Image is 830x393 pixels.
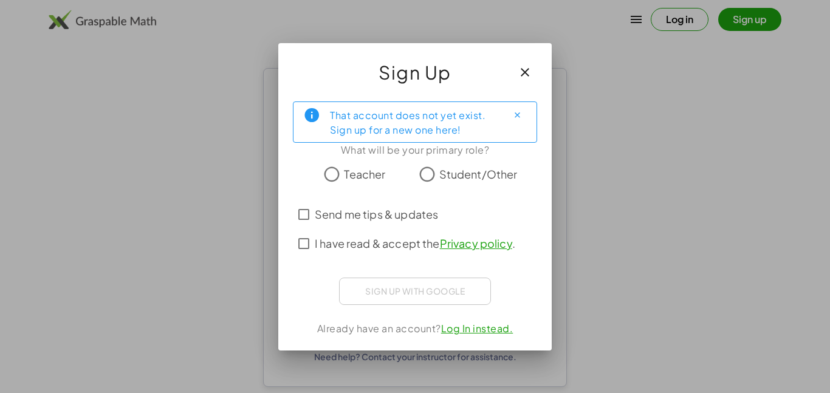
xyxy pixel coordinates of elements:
span: Sign Up [379,58,451,87]
a: Privacy policy [440,236,512,250]
div: What will be your primary role? [293,143,537,157]
span: I have read & accept the . [315,235,515,251]
div: That account does not yet exist. Sign up for a new one here! [330,107,498,137]
button: Close [507,106,527,125]
span: Send me tips & updates [315,206,438,222]
div: Already have an account? [293,321,537,336]
span: Student/Other [439,166,518,182]
a: Log In instead. [441,322,513,335]
span: Teacher [344,166,385,182]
